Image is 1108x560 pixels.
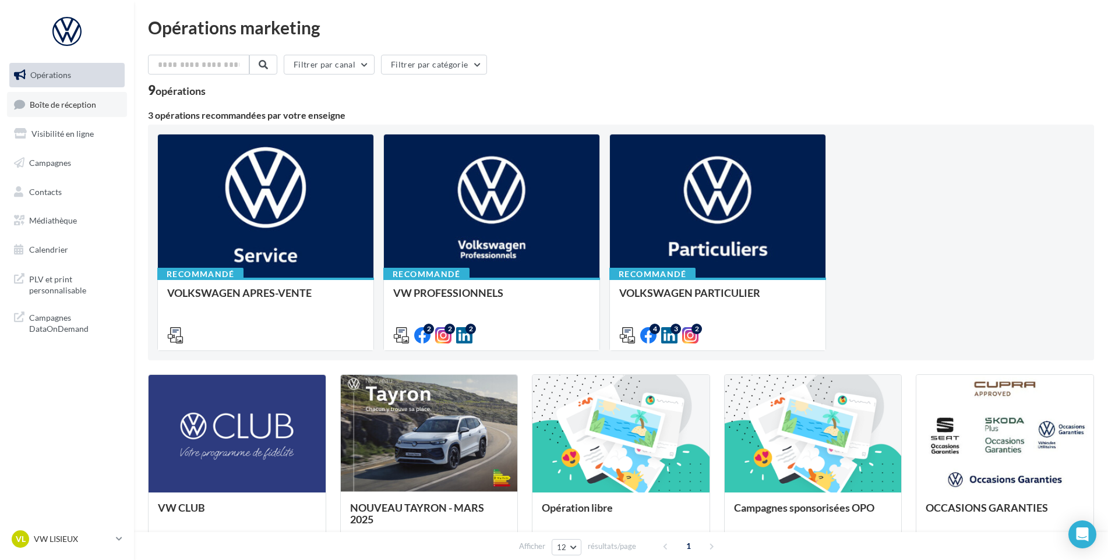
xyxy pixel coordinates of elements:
span: NOUVEAU TAYRON - MARS 2025 [350,501,484,526]
div: 4 [650,324,660,334]
span: VOLKSWAGEN PARTICULIER [619,286,760,299]
a: Campagnes [7,151,127,175]
span: Campagnes DataOnDemand [29,310,120,335]
span: Contacts [29,186,62,196]
button: 12 [552,539,581,555]
span: Opérations [30,70,71,80]
a: Campagnes DataOnDemand [7,305,127,339]
span: résultats/page [588,541,636,552]
span: 1 [679,537,698,555]
div: 2 [465,324,476,334]
span: Médiathèque [29,215,77,225]
a: VL VW LISIEUX [9,528,125,550]
div: Open Intercom Messenger [1068,520,1096,548]
a: Boîte de réception [7,92,127,117]
button: Filtrer par canal [284,55,375,75]
div: Recommandé [157,268,244,281]
span: PLV et print personnalisable [29,271,120,296]
span: VOLKSWAGEN APRES-VENTE [167,286,312,299]
div: Recommandé [609,268,696,281]
div: 2 [444,324,455,334]
div: 3 [671,324,681,334]
span: OCCASIONS GARANTIES [926,501,1048,514]
span: Opération libre [542,501,613,514]
div: 9 [148,84,206,97]
span: Campagnes [29,158,71,168]
span: Visibilité en ligne [31,129,94,139]
span: VL [16,533,26,545]
div: 3 opérations recommandées par votre enseigne [148,111,1094,120]
p: VW LISIEUX [34,533,111,545]
span: VW CLUB [158,501,205,514]
button: Filtrer par catégorie [381,55,487,75]
div: opérations [156,86,206,96]
a: PLV et print personnalisable [7,267,127,301]
div: 2 [691,324,702,334]
a: Visibilité en ligne [7,122,127,146]
div: 2 [424,324,434,334]
span: Afficher [519,541,545,552]
div: Opérations marketing [148,19,1094,36]
a: Médiathèque [7,208,127,233]
span: 12 [557,543,567,552]
div: Recommandé [383,268,470,281]
span: VW PROFESSIONNELS [393,286,503,299]
span: Calendrier [29,244,68,254]
a: Contacts [7,180,127,204]
a: Opérations [7,63,127,87]
span: Campagnes sponsorisées OPO [734,501,874,514]
span: Boîte de réception [30,99,96,109]
a: Calendrier [7,238,127,262]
